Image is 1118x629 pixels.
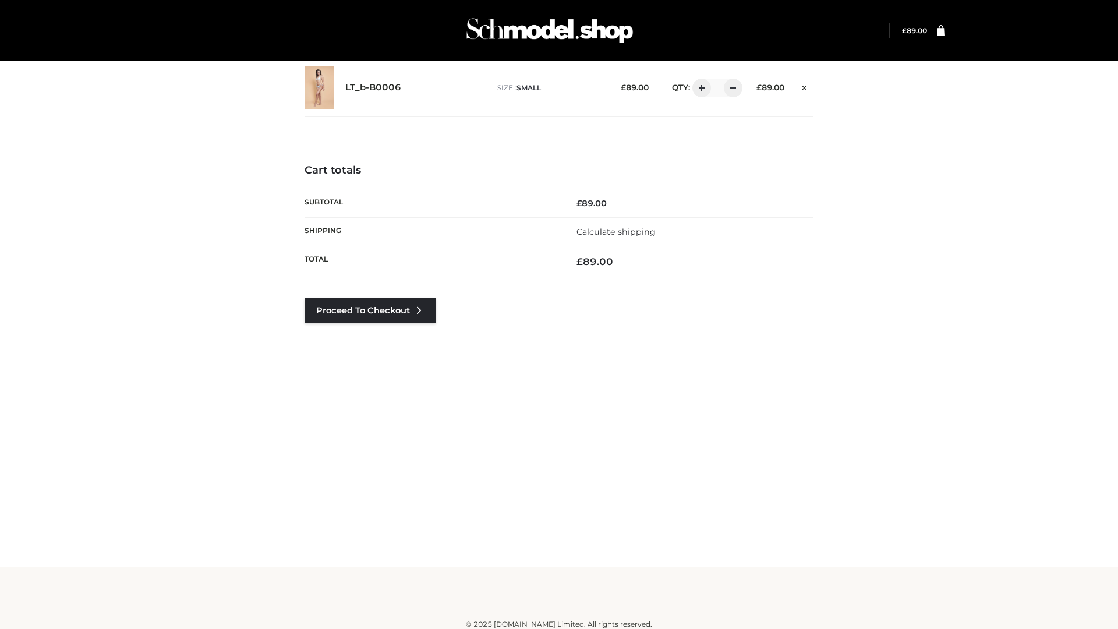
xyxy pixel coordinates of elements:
span: £ [621,83,626,92]
span: £ [576,198,582,209]
span: £ [756,83,762,92]
h4: Cart totals [305,164,813,177]
bdi: 89.00 [902,26,927,35]
a: LT_b-B0006 [345,82,401,93]
th: Total [305,246,559,277]
th: Subtotal [305,189,559,217]
p: size : [497,83,603,93]
span: SMALL [516,83,541,92]
a: Proceed to Checkout [305,298,436,323]
bdi: 89.00 [576,256,613,267]
a: Remove this item [796,79,813,94]
bdi: 89.00 [621,83,649,92]
bdi: 89.00 [756,83,784,92]
img: Schmodel Admin 964 [462,8,637,54]
a: £89.00 [902,26,927,35]
div: QTY: [660,79,738,97]
bdi: 89.00 [576,198,607,209]
span: £ [902,26,907,35]
th: Shipping [305,217,559,246]
span: £ [576,256,583,267]
a: Calculate shipping [576,227,656,237]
